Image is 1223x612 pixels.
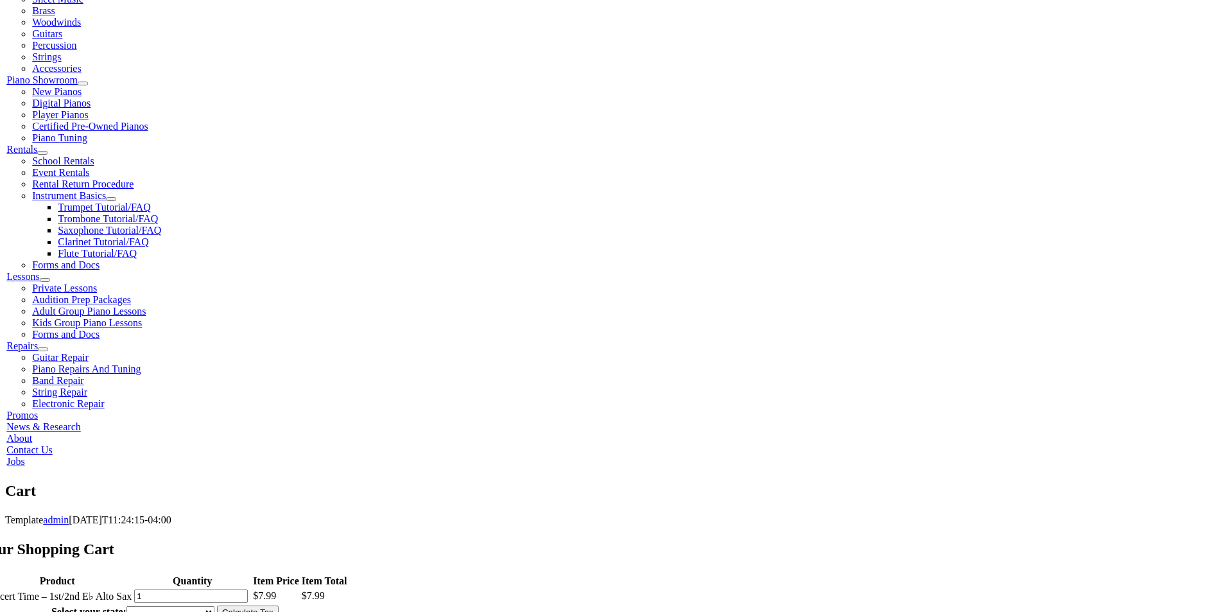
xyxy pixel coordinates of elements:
[58,202,150,213] a: Trumpet Tutorial/FAQ
[32,259,100,270] a: Forms and Docs
[32,155,94,166] a: School Rentals
[6,144,37,155] a: Rentals
[40,278,50,282] button: Open submenu of Lessons
[6,433,32,444] a: About
[6,271,40,282] a: Lessons
[32,17,81,28] a: Woodwinds
[58,213,158,224] a: Trombone Tutorial/FAQ
[32,352,89,363] a: Guitar Repair
[6,444,53,455] a: Contact Us
[32,375,83,386] a: Band Repair
[32,40,76,51] a: Percussion
[32,5,55,16] a: Brass
[32,179,134,189] a: Rental Return Procedure
[106,197,116,201] button: Open submenu of Instrument Basics
[58,248,137,259] a: Flute Tutorial/FAQ
[5,480,1218,502] section: Page Title Bar
[32,317,142,328] a: Kids Group Piano Lessons
[58,225,161,236] a: Saxophone Tutorial/FAQ
[5,480,1218,502] h1: Cart
[32,98,91,109] a: Digital Pianos
[38,347,48,351] button: Open submenu of Repairs
[6,410,38,421] a: Promos
[32,398,104,409] a: Electronic Repair
[6,456,24,467] a: Jobs
[6,74,78,85] a: Piano Showroom
[32,306,146,317] a: Adult Group Piano Lessons
[252,589,300,604] td: $7.99
[43,514,69,525] a: admin
[32,363,141,374] a: Piano Repairs And Tuning
[32,51,61,62] a: Strings
[32,190,106,201] a: Instrument Basics
[32,167,89,178] a: Event Rentals
[69,514,171,525] span: [DATE]T11:24:15-04:00
[32,121,148,132] a: Certified Pre-Owned Pianos
[37,151,48,155] button: Open submenu of Rentals
[32,86,82,97] a: New Pianos
[134,575,251,588] th: Quantity
[32,294,131,305] a: Audition Prep Packages
[6,340,38,351] a: Repairs
[252,575,300,588] th: Item Price
[301,575,348,588] th: Item Total
[32,109,89,120] a: Player Pianos
[5,514,43,525] span: Template
[58,236,149,247] a: Clarinet Tutorial/FAQ
[6,421,81,432] a: News & Research
[32,63,81,74] a: Accessories
[32,28,62,39] a: Guitars
[78,82,88,85] button: Open submenu of Piano Showroom
[32,387,87,398] a: String Repair
[301,589,348,604] td: $7.99
[32,132,87,143] a: Piano Tuning
[32,283,97,293] a: Private Lessons
[32,329,100,340] a: Forms and Docs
